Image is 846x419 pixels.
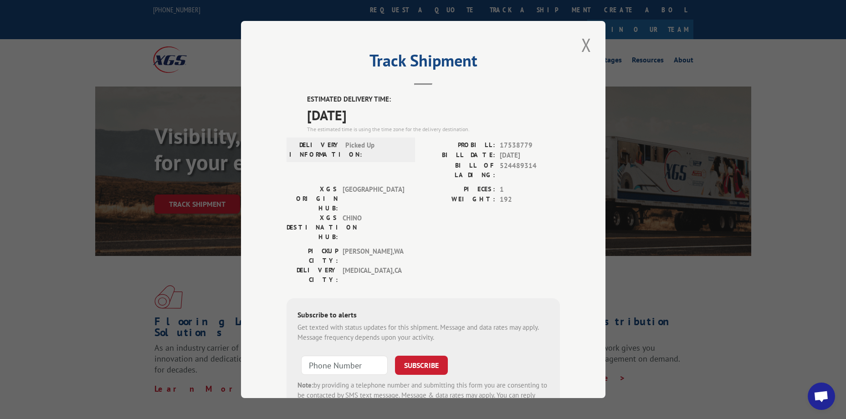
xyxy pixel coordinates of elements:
div: Subscribe to alerts [297,309,549,322]
div: by providing a telephone number and submitting this form you are consenting to be contacted by SM... [297,380,549,411]
input: Phone Number [301,356,388,375]
label: WEIGHT: [423,194,495,205]
div: The estimated time is using the time zone for the delivery destination. [307,125,560,133]
div: Get texted with status updates for this shipment. Message and data rates may apply. Message frequ... [297,322,549,343]
strong: Note: [297,381,313,389]
button: Close modal [579,32,594,57]
label: BILL OF LADING: [423,161,495,180]
span: [PERSON_NAME] , WA [343,246,404,266]
span: 17538779 [500,140,560,151]
span: [DATE] [500,150,560,161]
span: CHINO [343,213,404,242]
label: PIECES: [423,184,495,195]
span: Picked Up [345,140,407,159]
button: SUBSCRIBE [395,356,448,375]
span: 192 [500,194,560,205]
h2: Track Shipment [287,54,560,72]
span: [GEOGRAPHIC_DATA] [343,184,404,213]
span: [DATE] [307,105,560,125]
label: PICKUP CITY: [287,246,338,266]
span: [MEDICAL_DATA] , CA [343,266,404,285]
label: DELIVERY CITY: [287,266,338,285]
label: PROBILL: [423,140,495,151]
a: Open chat [808,383,835,410]
span: 1 [500,184,560,195]
label: BILL DATE: [423,150,495,161]
label: ESTIMATED DELIVERY TIME: [307,94,560,105]
label: XGS ORIGIN HUB: [287,184,338,213]
label: DELIVERY INFORMATION: [289,140,341,159]
span: 524489314 [500,161,560,180]
label: XGS DESTINATION HUB: [287,213,338,242]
